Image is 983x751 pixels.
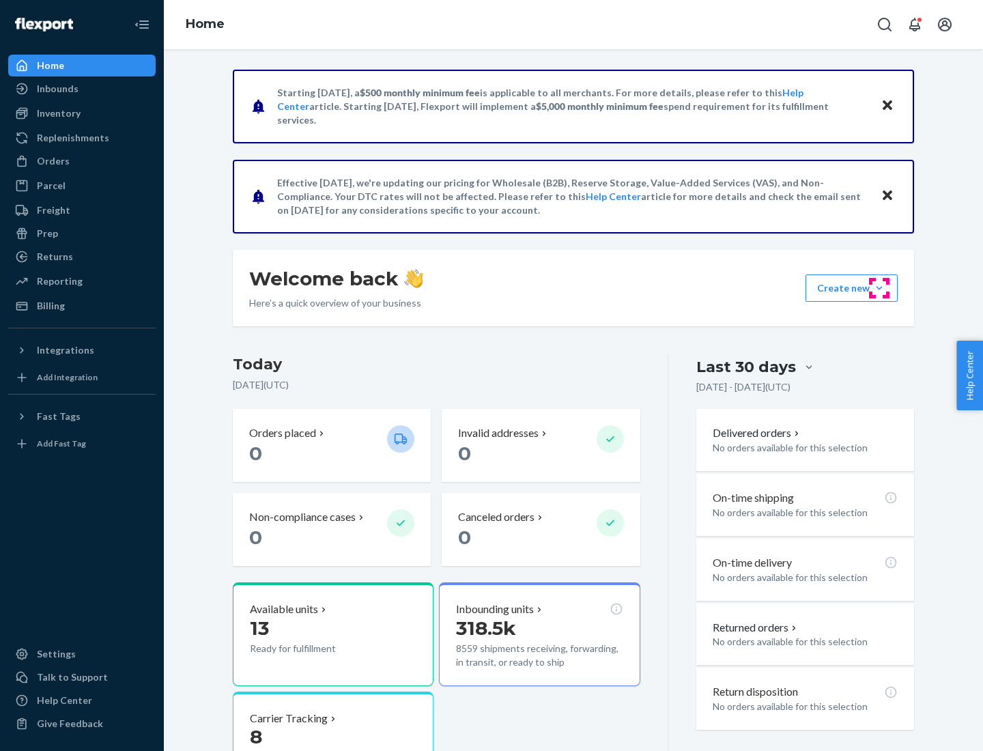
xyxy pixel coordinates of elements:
[233,582,433,686] button: Available units13Ready for fulfillment
[458,526,471,549] span: 0
[37,154,70,168] div: Orders
[713,425,802,441] button: Delivered orders
[233,354,640,375] h3: Today
[15,18,73,31] img: Flexport logo
[458,442,471,465] span: 0
[8,150,156,172] a: Orders
[175,5,236,44] ol: breadcrumbs
[8,127,156,149] a: Replenishments
[128,11,156,38] button: Close Navigation
[8,339,156,361] button: Integrations
[250,617,269,640] span: 13
[8,713,156,735] button: Give Feedback
[250,642,376,655] p: Ready for fulfillment
[37,203,70,217] div: Freight
[37,410,81,423] div: Fast Tags
[37,227,58,240] div: Prep
[37,438,86,449] div: Add Fast Tag
[8,433,156,455] a: Add Fast Tag
[8,690,156,711] a: Help Center
[249,526,262,549] span: 0
[713,506,898,520] p: No orders available for this selection
[713,635,898,649] p: No orders available for this selection
[456,617,516,640] span: 318.5k
[250,601,318,617] p: Available units
[901,11,928,38] button: Open notifications
[713,571,898,584] p: No orders available for this selection
[186,16,225,31] a: Home
[249,442,262,465] span: 0
[8,55,156,76] a: Home
[8,367,156,388] a: Add Integration
[456,642,623,669] p: 8559 shipments receiving, forwarding, in transit, or ready to ship
[456,601,534,617] p: Inbounding units
[37,274,83,288] div: Reporting
[8,666,156,688] a: Talk to Support
[713,555,792,571] p: On-time delivery
[713,620,799,636] button: Returned orders
[8,246,156,268] a: Returns
[871,11,898,38] button: Open Search Box
[536,100,664,112] span: $5,000 monthly minimum fee
[37,250,73,264] div: Returns
[8,199,156,221] a: Freight
[404,269,423,288] img: hand-wave emoji
[442,493,640,566] button: Canceled orders 0
[37,107,81,120] div: Inventory
[586,190,641,202] a: Help Center
[8,102,156,124] a: Inventory
[37,670,108,684] div: Talk to Support
[249,296,423,310] p: Here’s a quick overview of your business
[458,509,535,525] p: Canceled orders
[249,509,356,525] p: Non-compliance cases
[713,441,898,455] p: No orders available for this selection
[37,717,103,731] div: Give Feedback
[8,78,156,100] a: Inbounds
[277,176,868,217] p: Effective [DATE], we're updating our pricing for Wholesale (B2B), Reserve Storage, Value-Added Se...
[37,647,76,661] div: Settings
[233,409,431,482] button: Orders placed 0
[879,186,896,206] button: Close
[233,493,431,566] button: Non-compliance cases 0
[8,175,156,197] a: Parcel
[360,87,480,98] span: $500 monthly minimum fee
[696,380,790,394] p: [DATE] - [DATE] ( UTC )
[8,270,156,292] a: Reporting
[439,582,640,686] button: Inbounding units318.5k8559 shipments receiving, forwarding, in transit, or ready to ship
[250,711,328,726] p: Carrier Tracking
[8,406,156,427] button: Fast Tags
[713,684,798,700] p: Return disposition
[37,343,94,357] div: Integrations
[37,82,79,96] div: Inbounds
[806,274,898,302] button: Create new
[879,96,896,116] button: Close
[931,11,958,38] button: Open account menu
[696,356,796,378] div: Last 30 days
[233,378,640,392] p: [DATE] ( UTC )
[713,490,794,506] p: On-time shipping
[37,371,98,383] div: Add Integration
[249,266,423,291] h1: Welcome back
[713,700,898,713] p: No orders available for this selection
[250,725,262,748] span: 8
[442,409,640,482] button: Invalid addresses 0
[8,643,156,665] a: Settings
[37,179,66,193] div: Parcel
[37,59,64,72] div: Home
[956,341,983,410] button: Help Center
[37,299,65,313] div: Billing
[8,295,156,317] a: Billing
[458,425,539,441] p: Invalid addresses
[8,223,156,244] a: Prep
[277,86,868,127] p: Starting [DATE], a is applicable to all merchants. For more details, please refer to this article...
[249,425,316,441] p: Orders placed
[37,131,109,145] div: Replenishments
[37,694,92,707] div: Help Center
